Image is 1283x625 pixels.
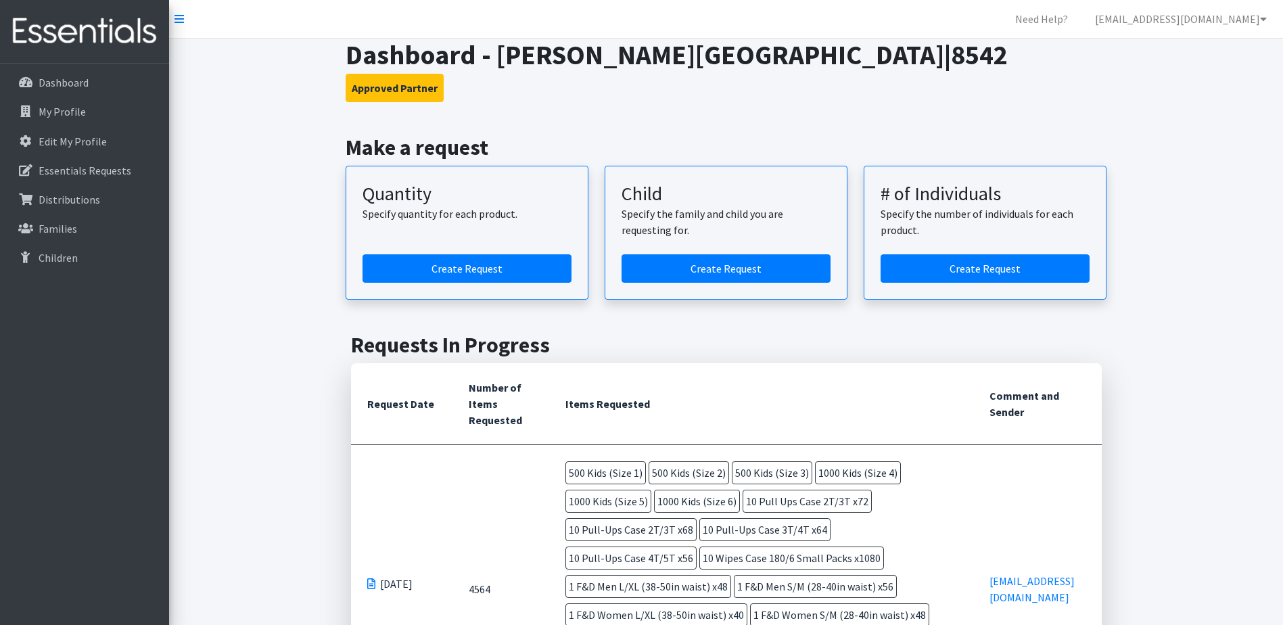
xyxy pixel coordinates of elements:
a: Create a request by number of individuals [881,254,1090,283]
th: Request Date [351,363,452,445]
p: Dashboard [39,76,89,89]
a: Need Help? [1004,5,1079,32]
span: 1000 Kids (Size 4) [815,461,901,484]
p: Families [39,222,77,235]
p: Distributions [39,193,100,206]
a: Edit My Profile [5,128,164,155]
p: Specify quantity for each product. [363,206,571,222]
p: Essentials Requests [39,164,131,177]
p: My Profile [39,105,86,118]
a: Essentials Requests [5,157,164,184]
span: 500 Kids (Size 3) [732,461,812,484]
span: 10 Pull-Ups Case 3T/4T x64 [699,518,831,541]
span: [DATE] [380,576,413,592]
h2: Make a request [346,135,1106,160]
h3: Child [622,183,831,206]
span: 10 Pull-Ups Case 4T/5T x56 [565,547,697,570]
h3: # of Individuals [881,183,1090,206]
span: 1000 Kids (Size 5) [565,490,651,513]
a: Families [5,215,164,242]
h3: Quantity [363,183,571,206]
span: 10 Wipes Case 180/6 Small Packs x1080 [699,547,884,570]
p: Children [39,251,78,264]
span: 500 Kids (Size 2) [649,461,729,484]
p: Edit My Profile [39,135,107,148]
th: Number of Items Requested [452,363,549,445]
p: Specify the number of individuals for each product. [881,206,1090,238]
a: Dashboard [5,69,164,96]
p: Specify the family and child you are requesting for. [622,206,831,238]
img: HumanEssentials [5,9,164,54]
a: Distributions [5,186,164,213]
button: Approved Partner [346,74,444,102]
a: Children [5,244,164,271]
th: Comment and Sender [973,363,1101,445]
th: Items Requested [549,363,974,445]
h1: Dashboard - [PERSON_NAME][GEOGRAPHIC_DATA]|8542 [346,39,1106,71]
span: 1 F&D Men L/XL (38-50in waist) x48 [565,575,731,598]
a: [EMAIL_ADDRESS][DOMAIN_NAME] [1084,5,1278,32]
a: My Profile [5,98,164,125]
span: 10 Pull-Ups Case 2T/3T x68 [565,518,697,541]
a: Create a request for a child or family [622,254,831,283]
span: 1000 Kids (Size 6) [654,490,740,513]
a: [EMAIL_ADDRESS][DOMAIN_NAME] [989,574,1075,604]
a: Create a request by quantity [363,254,571,283]
span: 10 Pull Ups Case 2T/3T x72 [743,490,872,513]
h2: Requests In Progress [351,332,1102,358]
span: 1 F&D Men S/M (28-40in waist) x56 [734,575,897,598]
span: 500 Kids (Size 1) [565,461,646,484]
